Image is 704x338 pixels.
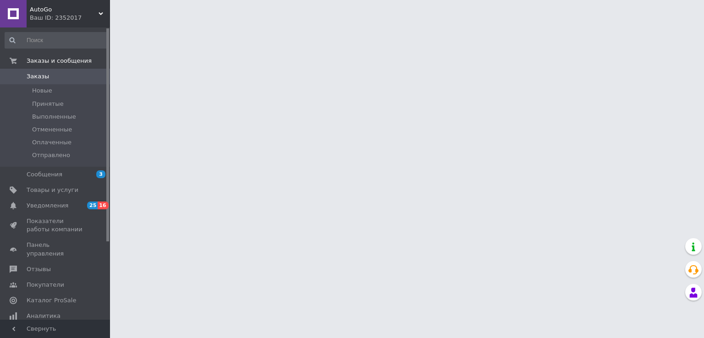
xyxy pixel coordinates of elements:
[27,170,62,179] span: Сообщения
[27,202,68,210] span: Уведомления
[27,57,92,65] span: Заказы и сообщения
[87,202,98,209] span: 25
[32,87,52,95] span: Новые
[32,138,71,147] span: Оплаченные
[5,32,108,49] input: Поиск
[32,125,72,134] span: Отмененные
[27,296,76,305] span: Каталог ProSale
[32,113,76,121] span: Выполненные
[30,5,99,14] span: AutoGo
[98,202,108,209] span: 16
[27,265,51,273] span: Отзывы
[27,186,78,194] span: Товары и услуги
[32,100,64,108] span: Принятые
[30,14,110,22] div: Ваш ID: 2352017
[27,281,64,289] span: Покупатели
[27,72,49,81] span: Заказы
[27,312,60,320] span: Аналитика
[27,241,85,257] span: Панель управления
[96,170,105,178] span: 3
[27,217,85,234] span: Показатели работы компании
[32,151,70,159] span: Отправлено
